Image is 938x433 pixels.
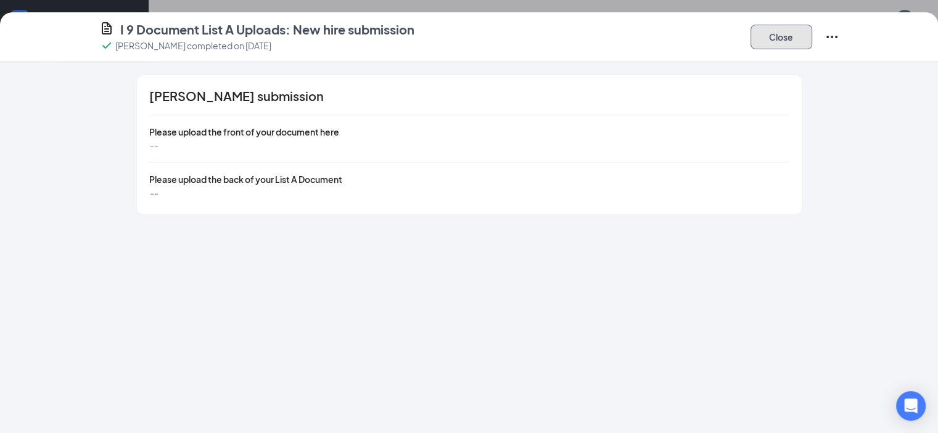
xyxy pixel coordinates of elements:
span: -- [149,187,158,198]
svg: Ellipses [825,30,839,44]
svg: CustomFormIcon [99,21,114,36]
svg: Checkmark [99,38,114,53]
div: Open Intercom Messenger [896,391,926,421]
h4: I 9 Document List A Uploads: New hire submission [120,21,414,38]
span: Please upload the back of your List A Document [149,174,342,185]
p: [PERSON_NAME] completed on [DATE] [115,39,271,52]
span: Please upload the front of your document here [149,126,339,137]
span: -- [149,140,158,151]
span: [PERSON_NAME] submission [149,90,324,102]
button: Close [751,25,812,49]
